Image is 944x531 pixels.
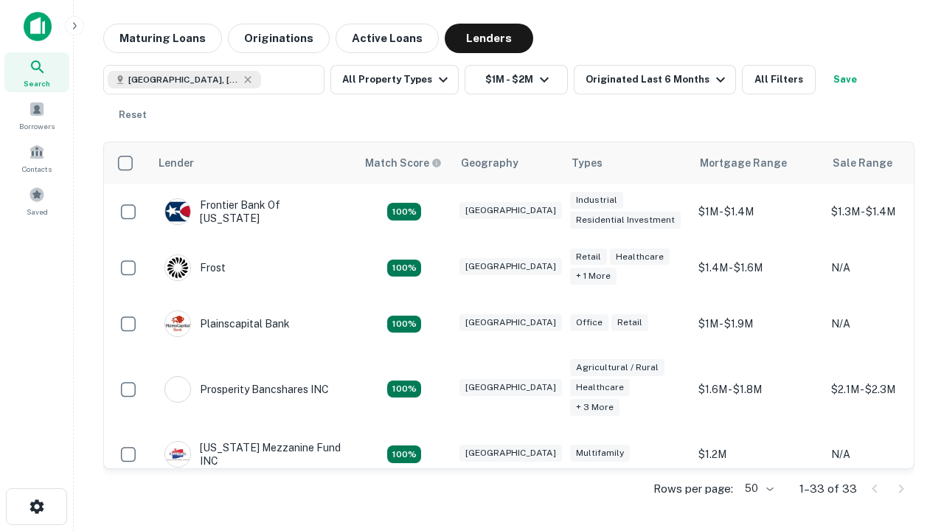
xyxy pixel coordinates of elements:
span: Saved [27,206,48,218]
h6: Match Score [365,155,439,171]
div: Agricultural / Rural [570,359,664,376]
div: Frontier Bank Of [US_STATE] [164,198,341,225]
div: Residential Investment [570,212,681,229]
div: Plainscapital Bank [164,310,290,337]
button: All Property Types [330,65,459,94]
div: + 1 more [570,268,617,285]
a: Search [4,52,69,92]
button: Active Loans [336,24,439,53]
div: Prosperity Bancshares INC [164,376,329,403]
div: Matching Properties: 4, hasApolloMatch: undefined [387,260,421,277]
div: Healthcare [570,379,630,396]
td: $1.4M - $1.6M [691,240,824,296]
p: Rows per page: [653,480,733,498]
div: [GEOGRAPHIC_DATA] [459,314,562,331]
div: Matching Properties: 5, hasApolloMatch: undefined [387,445,421,463]
div: Matching Properties: 6, hasApolloMatch: undefined [387,381,421,398]
div: [GEOGRAPHIC_DATA] [459,258,562,275]
td: $1M - $1.4M [691,184,824,240]
p: 1–33 of 33 [799,480,857,498]
div: Retail [570,249,607,265]
span: Search [24,77,50,89]
span: Borrowers [19,120,55,132]
div: Matching Properties: 4, hasApolloMatch: undefined [387,203,421,221]
div: Industrial [570,192,623,209]
button: All Filters [742,65,816,94]
div: [GEOGRAPHIC_DATA] [459,202,562,219]
th: Lender [150,142,356,184]
th: Mortgage Range [691,142,824,184]
div: Office [570,314,608,331]
span: [GEOGRAPHIC_DATA], [GEOGRAPHIC_DATA], [GEOGRAPHIC_DATA] [128,73,239,86]
div: Healthcare [610,249,670,265]
th: Types [563,142,691,184]
div: Multifamily [570,445,630,462]
div: Sale Range [833,154,892,172]
div: Geography [461,154,518,172]
div: Originated Last 6 Months [586,71,729,88]
div: Matching Properties: 4, hasApolloMatch: undefined [387,316,421,333]
div: Capitalize uses an advanced AI algorithm to match your search with the best lender. The match sco... [365,155,442,171]
button: Originated Last 6 Months [574,65,736,94]
img: picture [165,377,190,402]
div: + 3 more [570,399,619,416]
a: Saved [4,181,69,221]
button: Save your search to get updates of matches that match your search criteria. [822,65,869,94]
div: Lender [159,154,194,172]
button: Maturing Loans [103,24,222,53]
a: Contacts [4,138,69,178]
td: $1.6M - $1.8M [691,352,824,426]
div: Types [572,154,603,172]
button: Reset [109,100,156,130]
div: Retail [611,314,648,331]
div: [US_STATE] Mezzanine Fund INC [164,441,341,468]
td: $1M - $1.9M [691,296,824,352]
div: Mortgage Range [700,154,787,172]
button: $1M - $2M [465,65,568,94]
img: capitalize-icon.png [24,12,52,41]
img: picture [165,199,190,224]
div: [GEOGRAPHIC_DATA] [459,379,562,396]
td: $1.2M [691,426,824,482]
div: Frost [164,254,226,281]
div: [GEOGRAPHIC_DATA] [459,445,562,462]
img: picture [165,311,190,336]
a: Borrowers [4,95,69,135]
div: 50 [739,478,776,499]
th: Capitalize uses an advanced AI algorithm to match your search with the best lender. The match sco... [356,142,452,184]
button: Originations [228,24,330,53]
img: picture [165,442,190,467]
iframe: Chat Widget [870,413,944,484]
button: Lenders [445,24,533,53]
span: Contacts [22,163,52,175]
th: Geography [452,142,563,184]
img: picture [165,255,190,280]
